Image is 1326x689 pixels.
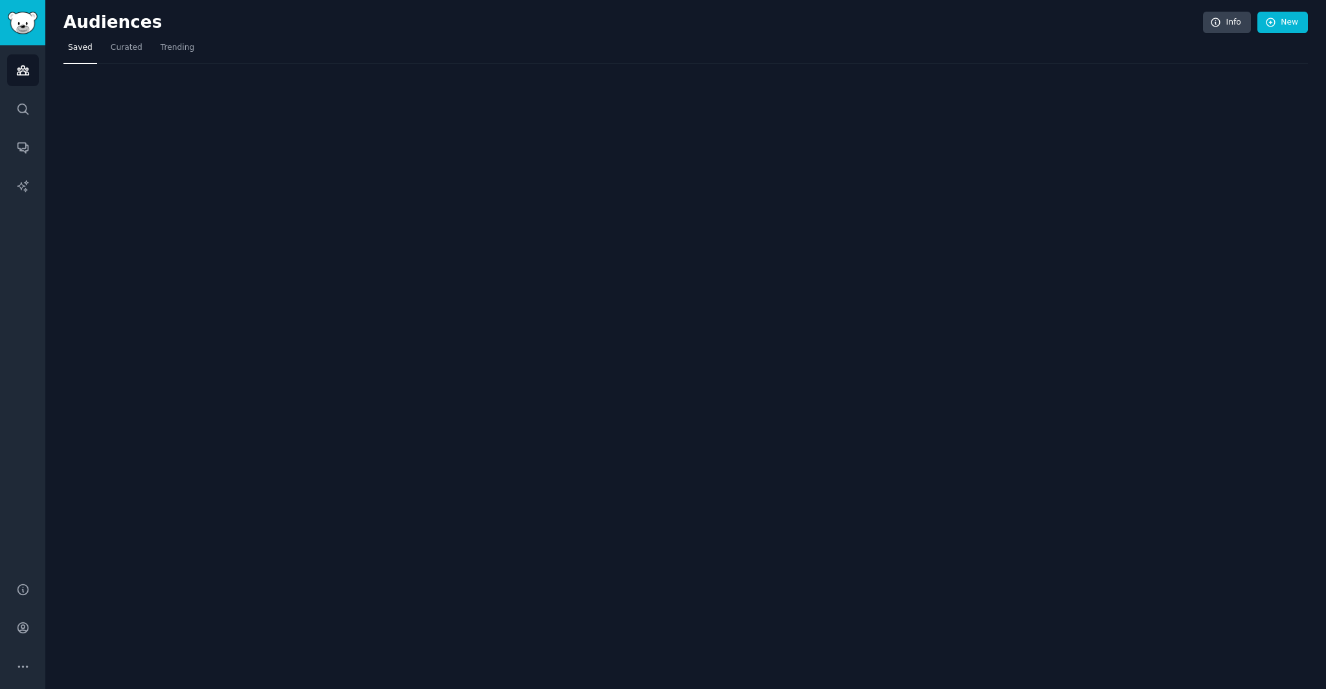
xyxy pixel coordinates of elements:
a: Saved [63,38,97,64]
span: Trending [161,42,194,54]
a: Info [1203,12,1251,34]
a: New [1257,12,1308,34]
a: Trending [156,38,199,64]
h2: Audiences [63,12,1203,33]
a: Curated [106,38,147,64]
span: Saved [68,42,93,54]
span: Curated [111,42,142,54]
img: GummySearch logo [8,12,38,34]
